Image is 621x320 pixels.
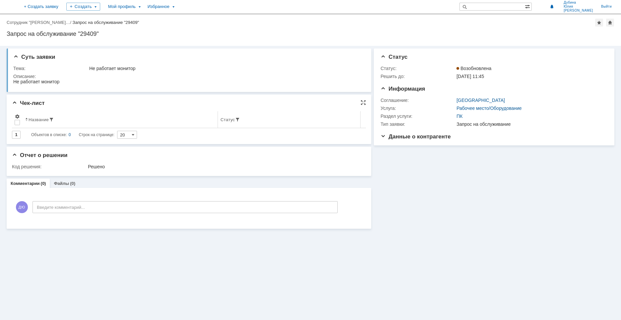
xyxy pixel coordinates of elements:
[456,74,484,79] span: [DATE] 11:45
[31,132,67,137] span: Объектов в списке:
[7,20,70,25] a: Сотрудник "[PERSON_NAME]…
[70,181,75,186] div: (0)
[49,117,54,122] span: Быстрая фильтрация по атрибуту
[218,111,361,128] th: Статус
[361,100,366,105] div: На всю страницу
[73,20,139,25] div: Запрос на обслуживание "29409"
[564,5,593,9] span: Юлия
[380,106,455,111] div: Услуга:
[380,121,455,127] div: Тип заявки:
[7,31,614,37] div: Запрос на обслуживание "29409"
[380,114,455,119] div: Раздел услуги:
[11,181,40,186] a: Комментарии
[12,164,87,169] div: Код решения:
[12,152,67,158] span: Отчет о решении
[29,117,49,122] div: Название
[456,98,505,103] a: [GEOGRAPHIC_DATA]
[221,117,235,122] div: Статус
[66,3,100,11] div: Создать
[380,74,455,79] div: Решить до:
[31,131,114,139] i: Строк на странице:
[456,106,521,111] a: Рабочее место/Оборудование
[89,66,361,71] div: Не работает монитор
[380,54,407,60] span: Статус
[380,86,425,92] span: Информация
[69,131,71,139] div: 0
[23,111,218,128] th: Название
[380,133,451,140] span: Данные о контрагенте
[13,74,363,79] div: Описание:
[13,66,88,71] div: Тема:
[456,114,462,119] a: ПК
[606,19,614,27] div: Сделать домашней страницей
[7,20,73,25] div: /
[456,66,491,71] span: Возобновлена
[54,181,69,186] a: Файлы
[380,66,455,71] div: Статус:
[564,9,593,13] span: [PERSON_NAME]
[41,181,46,186] div: (0)
[456,121,604,127] div: Запрос на обслуживание
[380,98,455,103] div: Соглашение:
[525,3,531,9] span: Расширенный поиск
[13,54,55,60] span: Суть заявки
[16,201,28,213] span: ДЮ
[88,164,361,169] div: Решено
[235,117,240,122] span: Быстрая фильтрация по атрибуту
[12,100,45,106] span: Чек-лист
[595,19,603,27] div: Добавить в избранное
[15,114,20,119] span: Настройки
[564,1,593,5] span: Дубина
